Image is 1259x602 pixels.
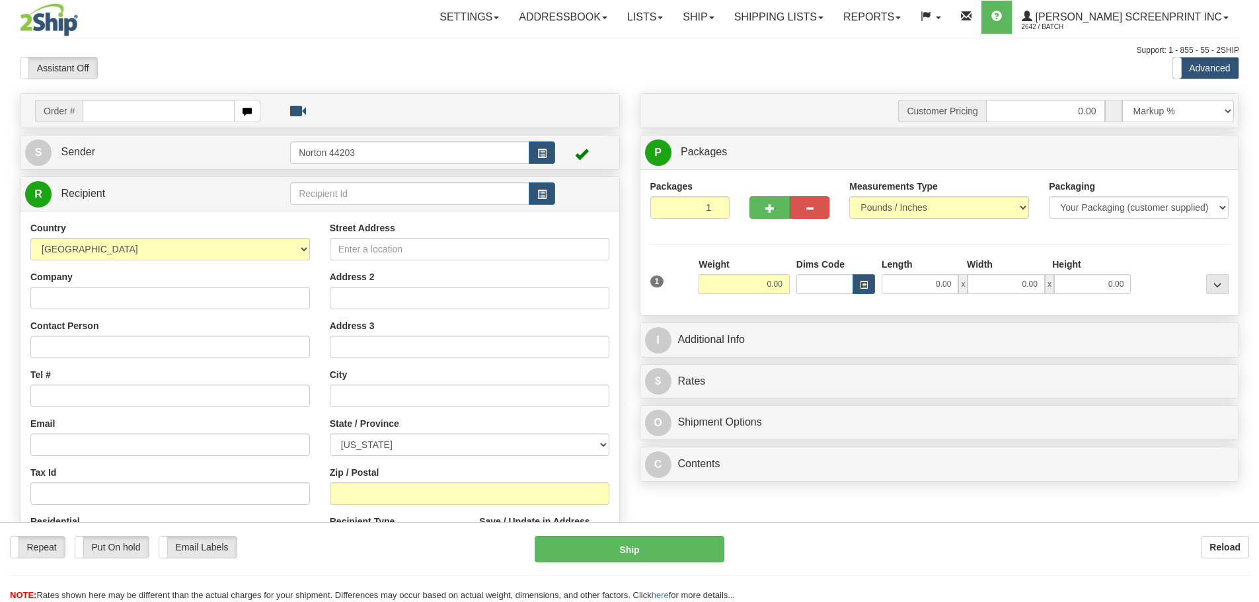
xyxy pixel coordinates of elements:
[645,451,671,478] span: C
[25,180,261,207] a: R Recipient
[645,139,671,166] span: P
[330,417,399,430] label: State / Province
[958,274,968,294] span: x
[673,1,724,34] a: Ship
[30,368,51,381] label: Tel #
[20,57,97,79] label: Assistant Off
[330,319,375,332] label: Address 3
[30,515,80,528] label: Residential
[20,45,1239,56] div: Support: 1 - 855 - 55 - 2SHIP
[645,451,1235,478] a: CContents
[11,537,65,558] label: Repeat
[882,258,913,271] label: Length
[159,537,237,558] label: Email Labels
[509,1,617,34] a: Addressbook
[652,590,669,600] a: here
[645,368,671,395] span: $
[1209,542,1240,552] b: Reload
[1201,536,1249,558] button: Reload
[1049,180,1095,193] label: Packaging
[898,100,985,122] span: Customer Pricing
[645,327,671,354] span: I
[330,466,379,479] label: Zip / Postal
[1012,1,1239,34] a: [PERSON_NAME] Screenprint Inc 2642 / batch
[61,146,95,157] span: Sender
[290,141,529,164] input: Sender Id
[20,3,78,36] img: logo2642.jpg
[796,258,845,271] label: Dims Code
[30,319,98,332] label: Contact Person
[35,100,83,122] span: Order #
[1022,20,1121,34] span: 2642 / batch
[330,270,375,283] label: Address 2
[681,146,727,157] span: Packages
[330,221,395,235] label: Street Address
[650,180,693,193] label: Packages
[724,1,833,34] a: Shipping lists
[30,417,55,430] label: Email
[61,188,105,199] span: Recipient
[10,590,36,600] span: NOTE:
[75,537,149,558] label: Put On hold
[30,270,73,283] label: Company
[290,182,529,205] input: Recipient Id
[645,326,1235,354] a: IAdditional Info
[650,276,664,287] span: 1
[1206,274,1229,294] div: ...
[833,1,911,34] a: Reports
[1173,57,1239,79] label: Advanced
[849,180,938,193] label: Measurements Type
[967,258,993,271] label: Width
[430,1,509,34] a: Settings
[1032,11,1222,22] span: [PERSON_NAME] Screenprint Inc
[1045,274,1054,294] span: x
[1229,233,1258,368] iframe: chat widget
[30,466,56,479] label: Tax Id
[645,368,1235,395] a: $Rates
[330,368,347,381] label: City
[645,410,671,436] span: O
[699,258,729,271] label: Weight
[535,536,724,562] button: Ship
[479,515,609,541] label: Save / Update in Address Book
[617,1,673,34] a: Lists
[1052,258,1081,271] label: Height
[645,409,1235,436] a: OShipment Options
[30,221,66,235] label: Country
[645,139,1235,166] a: P Packages
[330,515,395,528] label: Recipient Type
[330,238,609,260] input: Enter a location
[25,139,290,166] a: S Sender
[25,139,52,166] span: S
[25,181,52,207] span: R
